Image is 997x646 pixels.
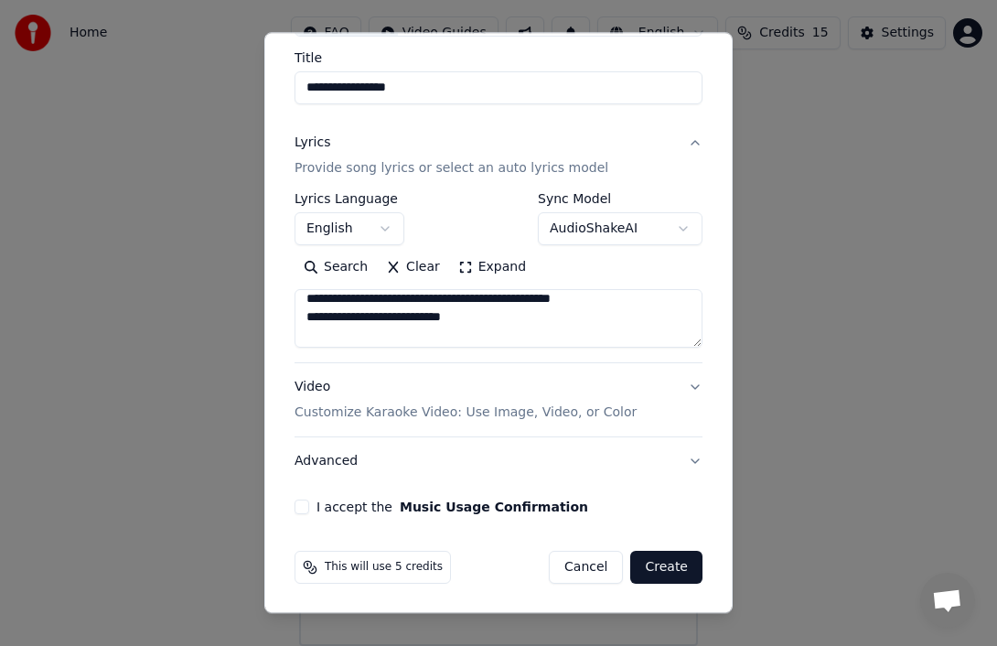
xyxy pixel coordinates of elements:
button: Expand [449,253,535,282]
button: Cancel [549,551,623,584]
div: Lyrics [295,134,330,152]
label: Title [295,51,702,64]
div: Video [295,378,637,422]
button: Advanced [295,437,702,485]
label: I accept the [316,501,588,513]
button: Search [295,253,377,282]
span: This will use 5 credits [325,560,443,575]
button: Create [630,551,702,584]
button: I accept the [400,501,588,513]
label: Sync Model [538,192,702,205]
p: Customize Karaoke Video: Use Image, Video, or Color [295,404,637,422]
p: Provide song lyrics or select an auto lyrics model [295,159,608,178]
button: VideoCustomize Karaoke Video: Use Image, Video, or Color [295,363,702,436]
label: Lyrics Language [295,192,404,205]
div: LyricsProvide song lyrics or select an auto lyrics model [295,192,702,362]
button: LyricsProvide song lyrics or select an auto lyrics model [295,119,702,192]
div: Choose File [295,3,398,36]
button: Clear [377,253,449,282]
